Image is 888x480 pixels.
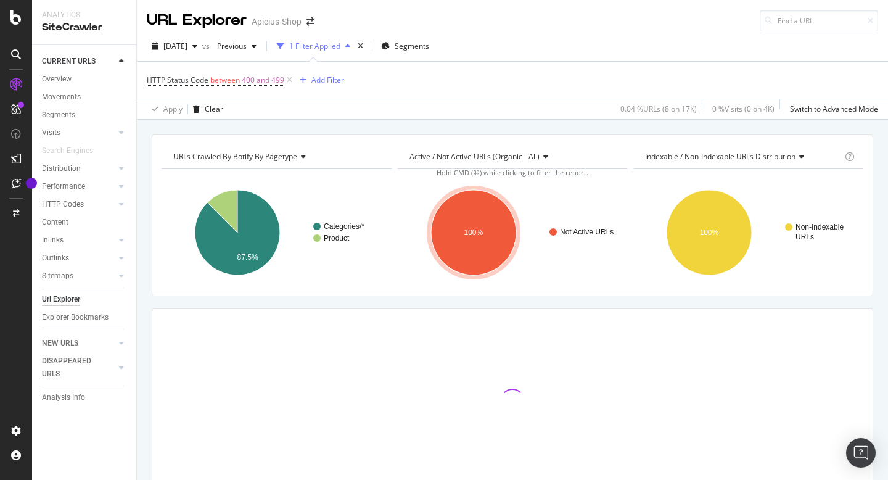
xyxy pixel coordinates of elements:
div: 0 % Visits ( 0 on 4K ) [712,104,775,114]
a: Distribution [42,162,115,175]
a: Explorer Bookmarks [42,311,128,324]
input: Find a URL [760,10,878,31]
div: Analysis Info [42,391,85,404]
div: Movements [42,91,81,104]
button: Switch to Advanced Mode [785,99,878,119]
button: Add Filter [295,73,344,88]
svg: A chart. [398,179,628,286]
div: arrow-right-arrow-left [306,17,314,26]
div: Tooltip anchor [26,178,37,189]
a: Search Engines [42,144,105,157]
a: Outlinks [42,252,115,265]
h4: URLs Crawled By Botify By pagetype [171,147,380,167]
div: URL Explorer [147,10,247,31]
div: Distribution [42,162,81,175]
button: Previous [212,36,261,56]
div: Content [42,216,68,229]
div: Switch to Advanced Mode [790,104,878,114]
div: Outlinks [42,252,69,265]
text: Non-Indexable [795,223,844,231]
div: Performance [42,180,85,193]
div: Explorer Bookmarks [42,311,109,324]
a: Movements [42,91,128,104]
button: Clear [188,99,223,119]
a: Visits [42,126,115,139]
div: Add Filter [311,75,344,85]
text: Product [324,234,350,242]
div: SiteCrawler [42,20,126,35]
span: Hold CMD (⌘) while clicking to filter the report. [437,168,588,177]
h4: Indexable / Non-Indexable URLs Distribution [643,147,842,167]
span: between [210,75,240,85]
a: DISAPPEARED URLS [42,355,115,381]
span: HTTP Status Code [147,75,208,85]
text: Not Active URLs [560,228,614,236]
a: Performance [42,180,115,193]
a: CURRENT URLS [42,55,115,68]
div: Apply [163,104,183,114]
div: Visits [42,126,60,139]
a: NEW URLS [42,337,115,350]
a: Inlinks [42,234,115,247]
div: DISAPPEARED URLS [42,355,104,381]
text: URLs [795,233,814,241]
div: Clear [205,104,223,114]
text: 87.5% [237,253,258,262]
a: Overview [42,73,128,86]
div: Sitemaps [42,270,73,283]
a: Segments [42,109,128,122]
a: Sitemaps [42,270,115,283]
span: Indexable / Non-Indexable URLs distribution [645,151,795,162]
h4: Active / Not Active URLs [407,147,617,167]
div: Segments [42,109,75,122]
span: Previous [212,41,247,51]
button: Apply [147,99,183,119]
a: Url Explorer [42,293,128,306]
text: 100% [464,228,483,237]
div: Url Explorer [42,293,80,306]
div: Analytics [42,10,126,20]
button: [DATE] [147,36,202,56]
div: Search Engines [42,144,93,157]
svg: A chart. [633,179,863,286]
span: Active / Not Active URLs (organic - all) [409,151,540,162]
div: Open Intercom Messenger [846,438,876,468]
span: URLs Crawled By Botify By pagetype [173,151,297,162]
div: 0.04 % URLs ( 8 on 17K ) [620,104,697,114]
div: times [355,40,366,52]
div: 1 Filter Applied [289,41,340,51]
div: Apicius-Shop [252,15,302,28]
a: Analysis Info [42,391,128,404]
span: 400 and 499 [242,72,284,89]
button: 1 Filter Applied [272,36,355,56]
text: 100% [700,228,719,237]
span: vs [202,41,212,51]
a: Content [42,216,128,229]
a: HTTP Codes [42,198,115,211]
div: CURRENT URLS [42,55,96,68]
button: Segments [376,36,434,56]
div: Overview [42,73,72,86]
svg: A chart. [162,179,392,286]
text: Categories/* [324,222,364,231]
span: Segments [395,41,429,51]
div: NEW URLS [42,337,78,350]
div: HTTP Codes [42,198,84,211]
span: 2025 Aug. 31st [163,41,187,51]
div: Inlinks [42,234,64,247]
